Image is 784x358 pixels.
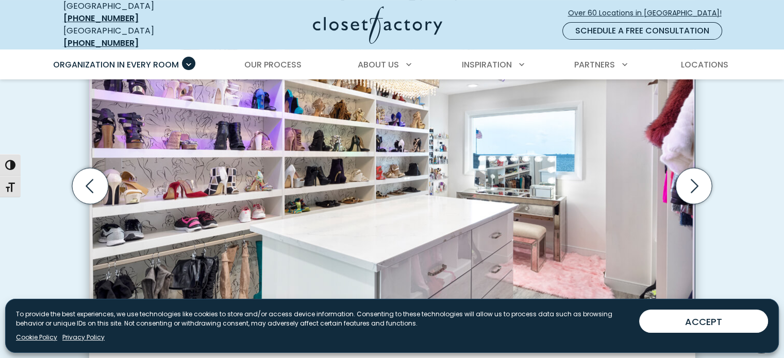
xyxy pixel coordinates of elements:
[568,4,730,22] a: Over 60 Locations in [GEOGRAPHIC_DATA]!
[63,37,139,49] a: [PHONE_NUMBER]
[574,59,615,71] span: Partners
[68,164,112,208] button: Previous slide
[53,59,179,71] span: Organization in Every Room
[63,25,213,49] div: [GEOGRAPHIC_DATA]
[62,333,105,342] a: Privacy Policy
[89,18,695,335] img: Closet featuring a large white island, wall of shelves for shoes and boots, and a sparkling chand...
[89,335,695,353] figcaption: Full wall of custom shoe shelves with purple LED lighting and boot hanging rod. [GEOGRAPHIC_DATA]...
[462,59,512,71] span: Inspiration
[562,22,722,40] a: Schedule a Free Consultation
[46,50,739,79] nav: Primary Menu
[16,333,57,342] a: Cookie Policy
[680,59,728,71] span: Locations
[63,12,139,24] a: [PHONE_NUMBER]
[568,8,730,19] span: Over 60 Locations in [GEOGRAPHIC_DATA]!
[244,59,302,71] span: Our Process
[672,164,716,208] button: Next slide
[358,59,399,71] span: About Us
[639,310,768,333] button: ACCEPT
[313,6,442,44] img: Closet Factory Logo
[16,310,631,328] p: To provide the best experiences, we use technologies like cookies to store and/or access device i...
